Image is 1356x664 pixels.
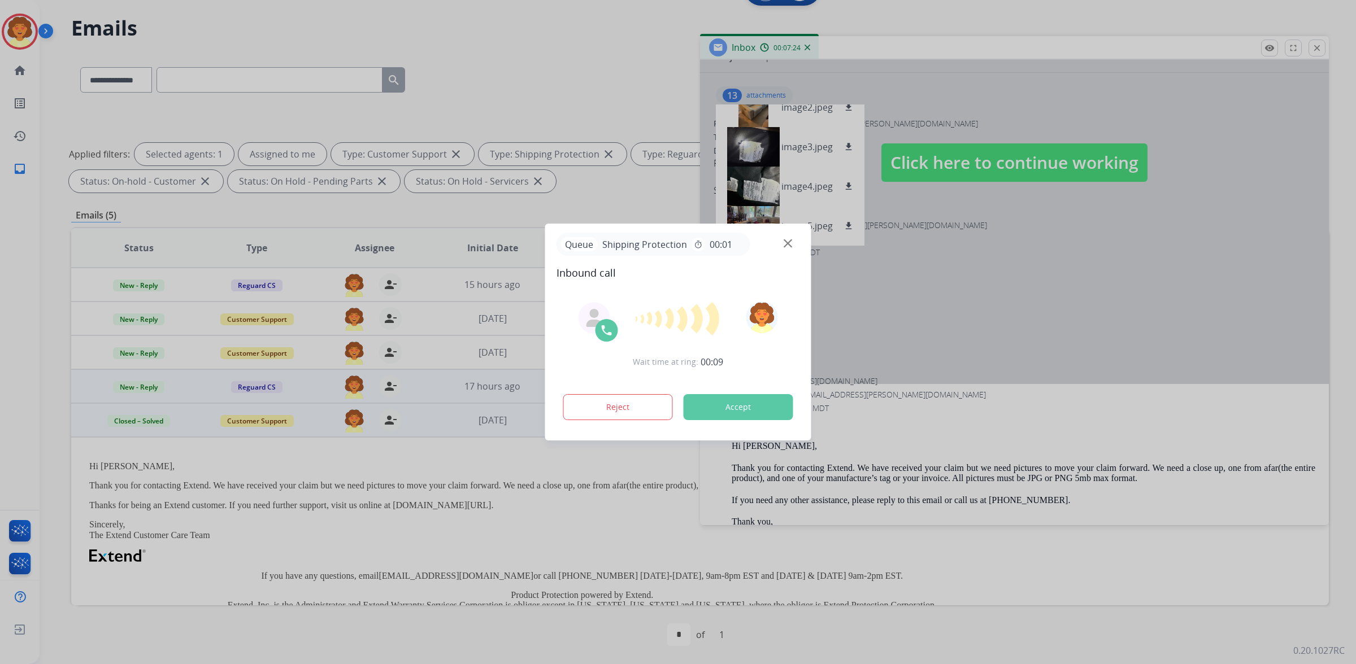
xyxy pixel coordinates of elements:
[684,394,793,420] button: Accept
[600,324,614,337] img: call-icon
[701,355,723,369] span: 00:09
[585,309,603,327] img: agent-avatar
[633,356,698,368] span: Wait time at ring:
[598,238,692,251] span: Shipping Protection
[1293,644,1345,657] p: 0.20.1027RC
[557,265,800,281] span: Inbound call
[563,394,673,420] button: Reject
[694,240,703,249] mat-icon: timer
[784,239,792,248] img: close-button
[710,238,732,251] span: 00:01
[561,237,598,251] p: Queue
[746,302,777,333] img: avatar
